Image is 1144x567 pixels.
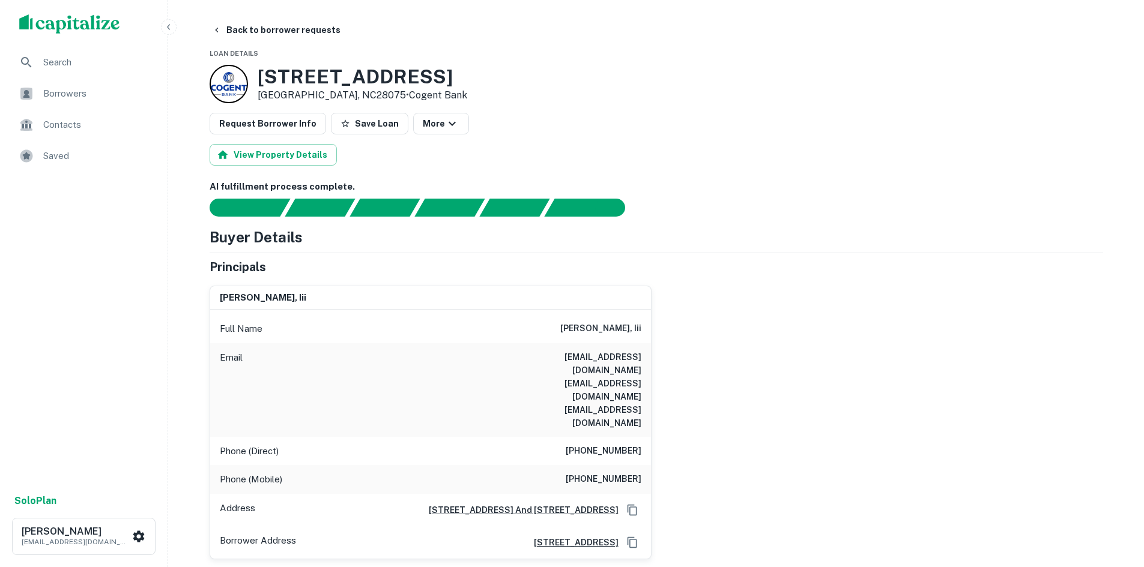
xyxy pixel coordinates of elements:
button: [PERSON_NAME][EMAIL_ADDRESS][DOMAIN_NAME] [12,518,156,555]
h6: [PERSON_NAME], iii [560,322,641,336]
img: capitalize-logo.png [19,14,120,34]
span: Contacts [43,118,151,132]
button: View Property Details [210,144,337,166]
h4: Buyer Details [210,226,303,248]
a: [STREET_ADDRESS] [524,536,619,549]
p: [EMAIL_ADDRESS][DOMAIN_NAME] [22,536,130,547]
span: Loan Details [210,50,258,57]
span: Borrowers [43,86,151,101]
h5: Principals [210,258,266,276]
p: Phone (Mobile) [220,472,282,487]
span: Saved [43,149,151,163]
p: Address [220,501,255,519]
h6: AI fulfillment process complete. [210,180,1103,194]
p: [GEOGRAPHIC_DATA], NC28075 • [258,88,467,103]
h6: [PERSON_NAME], iii [220,291,306,305]
p: Email [220,350,243,430]
div: Documents found, AI parsing details... [350,199,420,217]
a: Cogent Bank [409,89,467,101]
div: Sending borrower request to AI... [195,199,285,217]
h6: [PHONE_NUMBER] [566,444,641,458]
span: Search [43,55,151,70]
h6: [PERSON_NAME] [22,527,130,536]
h6: [PHONE_NUMBER] [566,472,641,487]
button: Back to borrower requests [207,19,345,41]
h3: [STREET_ADDRESS] [258,65,467,88]
h6: [EMAIL_ADDRESS][DOMAIN_NAME] [EMAIL_ADDRESS][DOMAIN_NAME] [EMAIL_ADDRESS][DOMAIN_NAME] [497,350,641,430]
iframe: Chat Widget [1084,471,1144,529]
p: Full Name [220,322,262,336]
a: [STREET_ADDRESS] And [STREET_ADDRESS] [419,503,619,517]
p: Borrower Address [220,533,296,551]
a: Borrowers [10,79,158,108]
button: Request Borrower Info [210,113,326,134]
strong: Solo Plan [14,495,56,506]
p: Phone (Direct) [220,444,279,458]
button: Copy Address [623,501,641,519]
a: SoloPlan [14,494,56,508]
div: AI fulfillment process complete. [545,199,640,217]
div: Principals found, AI now looking for contact information... [414,199,485,217]
div: Principals found, still searching for contact information. This may take time... [479,199,549,217]
button: Save Loan [331,113,408,134]
a: Search [10,48,158,77]
button: Copy Address [623,533,641,551]
button: More [413,113,469,134]
div: Your request is received and processing... [285,199,355,217]
a: Saved [10,142,158,170]
a: Contacts [10,110,158,139]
